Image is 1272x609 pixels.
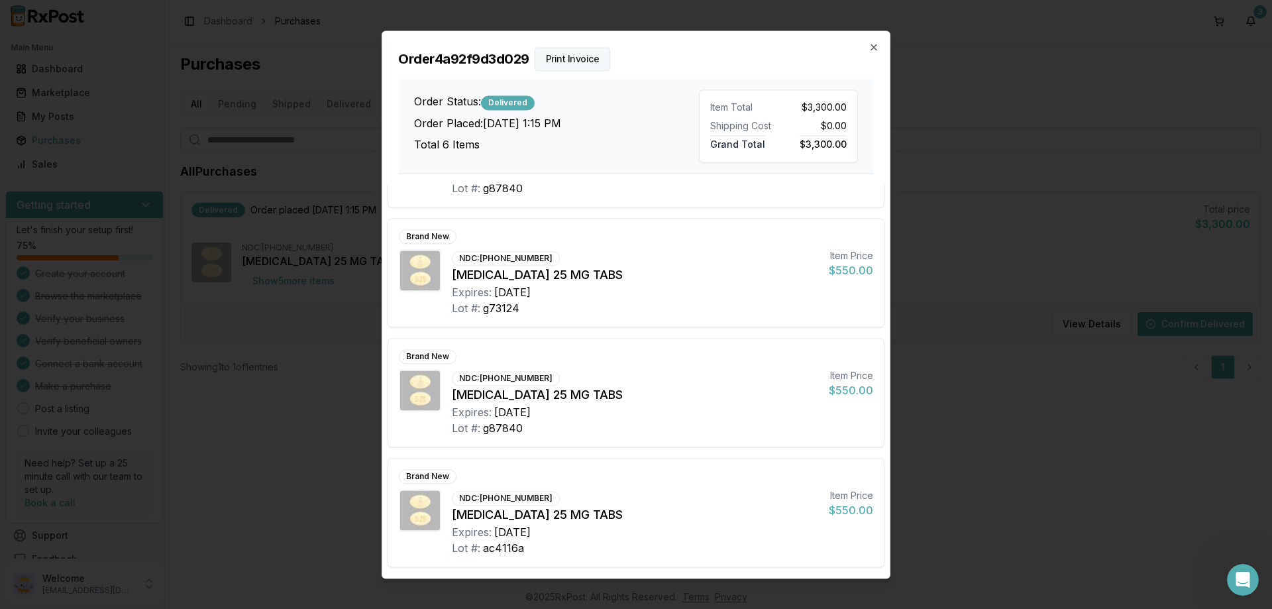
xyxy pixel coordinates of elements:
div: Brand New [399,469,456,484]
div: Item Total [710,101,773,114]
div: Brand New [399,229,456,244]
h3: Order Status: [414,93,699,110]
img: Jardiance 25 MG TABS [400,250,440,290]
span: $3,300.00 [800,135,847,150]
div: Item Price [829,249,873,262]
div: $550.00 [829,262,873,278]
div: g73124 [483,300,519,316]
iframe: Intercom live chat [1227,564,1259,596]
div: NDC: [PHONE_NUMBER] [452,371,560,386]
div: [MEDICAL_DATA] 25 MG TABS [452,506,818,524]
div: Lot #: [452,300,480,316]
div: Expires: [452,404,492,420]
div: $3,300.00 [784,101,847,114]
button: Print Invoice [535,47,611,71]
div: $0.00 [784,119,847,133]
span: Grand Total [710,135,765,150]
div: Lot #: [452,540,480,556]
h2: Order 4a92f9d3d029 [398,47,874,71]
div: NDC: [PHONE_NUMBER] [452,251,560,266]
img: Jardiance 25 MG TABS [400,370,440,410]
div: [MEDICAL_DATA] 25 MG TABS [452,266,818,284]
div: Lot #: [452,420,480,436]
div: g87840 [483,180,523,196]
div: $550.00 [829,502,873,518]
img: Jardiance 25 MG TABS [400,490,440,530]
div: [MEDICAL_DATA] 25 MG TABS [452,386,818,404]
div: Brand New [399,349,456,364]
div: [DATE] [494,284,531,300]
div: Expires: [452,284,492,300]
div: Item Price [829,489,873,502]
div: g87840 [483,420,523,436]
div: Lot #: [452,180,480,196]
div: Expires: [452,524,492,540]
h3: Order Placed: [DATE] 1:15 PM [414,115,699,131]
h3: Total 6 Items [414,137,699,152]
div: [DATE] [494,404,531,420]
div: Delivered [481,95,535,110]
div: Shipping Cost [710,119,773,133]
div: NDC: [PHONE_NUMBER] [452,491,560,506]
div: Item Price [829,369,873,382]
div: $550.00 [829,382,873,398]
div: ac4116a [483,540,524,556]
div: [DATE] [494,524,531,540]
